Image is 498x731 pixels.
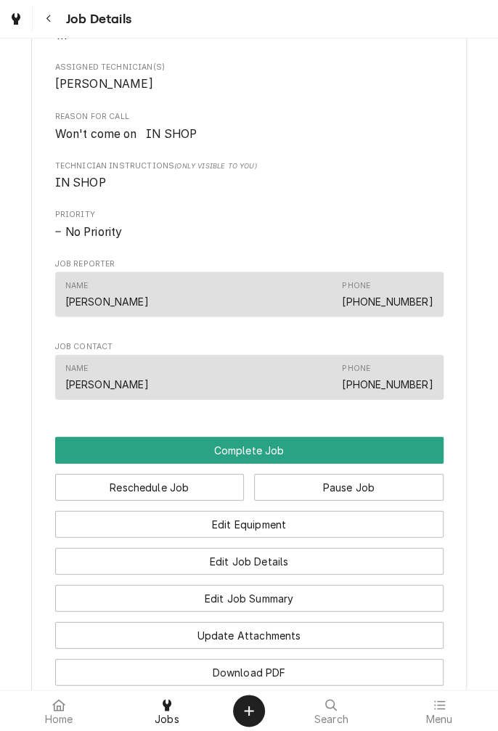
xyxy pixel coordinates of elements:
[55,208,444,220] span: Priority
[174,161,256,169] span: (Only Visible to You)
[55,271,444,316] div: Contact
[342,279,370,291] div: Phone
[55,271,444,322] div: Job Reporter List
[55,547,444,574] button: Edit Job Details
[55,354,444,399] div: Contact
[55,125,444,142] span: Reason For Call
[55,62,444,93] div: Assigned Technician(s)
[55,126,197,140] span: Won't come on IN SHOP
[45,714,73,725] span: Home
[55,621,444,648] button: Update Attachments
[386,693,493,728] a: Menu
[55,62,444,73] span: Assigned Technician(s)
[65,279,89,291] div: Name
[55,223,444,240] div: No Priority
[55,574,444,611] div: Button Group Row
[55,436,444,463] button: Complete Job
[425,714,452,725] span: Menu
[254,473,444,500] button: Pause Job
[62,9,131,29] span: Job Details
[314,714,348,725] span: Search
[55,110,444,142] div: Reason For Call
[155,714,179,725] span: Jobs
[55,584,444,611] button: Edit Job Summary
[55,258,444,269] span: Job Reporter
[342,295,433,307] a: [PHONE_NUMBER]
[55,258,444,323] div: Job Reporter
[55,160,444,171] span: Technician Instructions
[55,110,444,122] span: Reason For Call
[55,648,444,685] div: Button Group Row
[114,693,221,728] a: Jobs
[65,362,89,374] div: Name
[36,6,62,32] button: Navigate back
[55,223,444,240] span: Priority
[55,473,245,500] button: Reschedule Job
[55,75,444,93] span: Assigned Technician(s)
[55,500,444,537] div: Button Group Row
[55,611,444,648] div: Button Group Row
[65,293,149,309] div: [PERSON_NAME]
[342,362,370,374] div: Phone
[55,436,444,463] div: Button Group Row
[55,537,444,574] div: Button Group Row
[6,693,113,728] a: Home
[65,362,149,391] div: Name
[55,340,444,406] div: Job Contact
[55,160,444,191] div: [object Object]
[65,376,149,391] div: [PERSON_NAME]
[278,693,385,728] a: Search
[233,695,265,727] button: Create Object
[3,6,29,32] a: Go to Jobs
[55,208,444,240] div: Priority
[55,658,444,685] button: Download PDF
[55,463,444,500] div: Button Group Row
[342,377,433,390] a: [PHONE_NUMBER]
[55,173,444,191] span: [object Object]
[55,340,444,352] span: Job Contact
[55,354,444,405] div: Job Contact List
[55,28,67,42] span: 1h
[55,436,444,685] div: Button Group
[342,362,433,391] div: Phone
[342,279,433,309] div: Phone
[55,77,153,91] span: [PERSON_NAME]
[55,510,444,537] button: Edit Equipment
[55,175,106,189] span: IN SHOP
[65,279,149,309] div: Name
